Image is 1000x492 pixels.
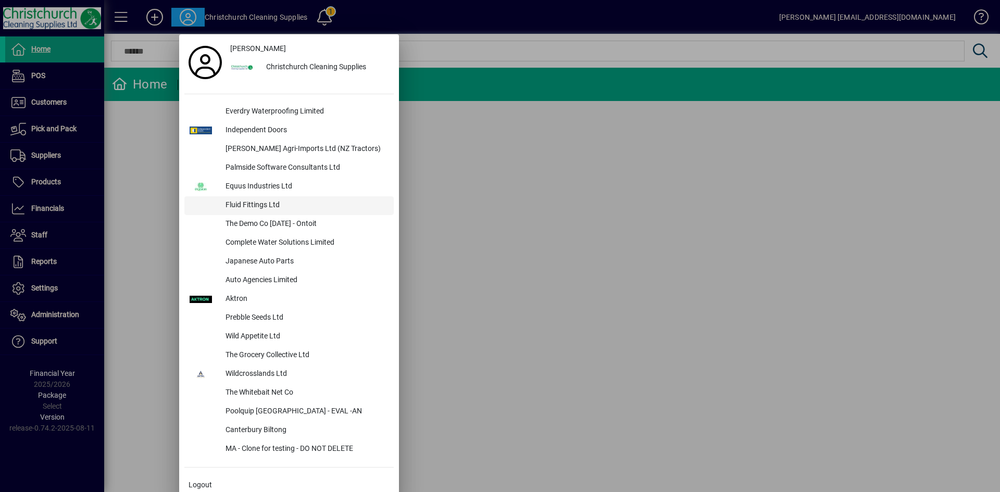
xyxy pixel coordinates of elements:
button: Canterbury Biltong [184,421,394,440]
div: Wildcrosslands Ltd [217,365,394,384]
button: MA - Clone for testing - DO NOT DELETE [184,440,394,459]
div: Canterbury Biltong [217,421,394,440]
div: Complete Water Solutions Limited [217,234,394,253]
button: [PERSON_NAME] Agri-Imports Ltd (NZ Tractors) [184,140,394,159]
button: The Whitebait Net Co [184,384,394,402]
div: Wild Appetite Ltd [217,327,394,346]
div: The Grocery Collective Ltd [217,346,394,365]
div: Independent Doors [217,121,394,140]
div: [PERSON_NAME] Agri-Imports Ltd (NZ Tractors) [217,140,394,159]
button: Wildcrosslands Ltd [184,365,394,384]
button: Everdry Waterproofing Limited [184,103,394,121]
div: Palmside Software Consultants Ltd [217,159,394,178]
div: MA - Clone for testing - DO NOT DELETE [217,440,394,459]
div: Poolquip [GEOGRAPHIC_DATA] - EVAL -AN [217,402,394,421]
div: Japanese Auto Parts [217,253,394,271]
div: Everdry Waterproofing Limited [217,103,394,121]
button: Equus Industries Ltd [184,178,394,196]
button: Christchurch Cleaning Supplies [226,58,394,77]
button: Wild Appetite Ltd [184,327,394,346]
button: Palmside Software Consultants Ltd [184,159,394,178]
button: Complete Water Solutions Limited [184,234,394,253]
span: Logout [189,480,212,490]
button: Independent Doors [184,121,394,140]
button: The Grocery Collective Ltd [184,346,394,365]
span: [PERSON_NAME] [230,43,286,54]
button: Poolquip [GEOGRAPHIC_DATA] - EVAL -AN [184,402,394,421]
div: The Whitebait Net Co [217,384,394,402]
div: The Demo Co [DATE] - Ontoit [217,215,394,234]
div: Aktron [217,290,394,309]
a: Profile [184,53,226,72]
button: Japanese Auto Parts [184,253,394,271]
div: Auto Agencies Limited [217,271,394,290]
button: The Demo Co [DATE] - Ontoit [184,215,394,234]
button: Aktron [184,290,394,309]
a: [PERSON_NAME] [226,40,394,58]
div: Equus Industries Ltd [217,178,394,196]
div: Prebble Seeds Ltd [217,309,394,327]
div: Fluid Fittings Ltd [217,196,394,215]
button: Auto Agencies Limited [184,271,394,290]
button: Fluid Fittings Ltd [184,196,394,215]
button: Prebble Seeds Ltd [184,309,394,327]
div: Christchurch Cleaning Supplies [258,58,394,77]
